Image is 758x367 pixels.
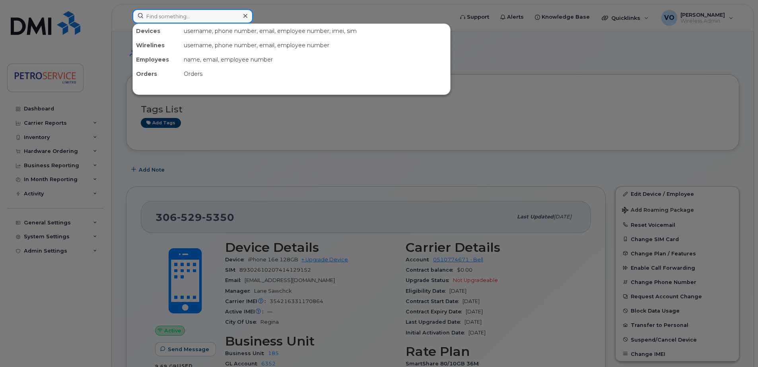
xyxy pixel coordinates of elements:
div: Employees [133,52,181,67]
div: Wirelines [133,38,181,52]
div: username, phone number, email, employee number [181,38,450,52]
div: Devices [133,24,181,38]
div: username, phone number, email, employee number, imei, sim [181,24,450,38]
div: Orders [133,67,181,81]
div: Orders [181,67,450,81]
div: name, email, employee number [181,52,450,67]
